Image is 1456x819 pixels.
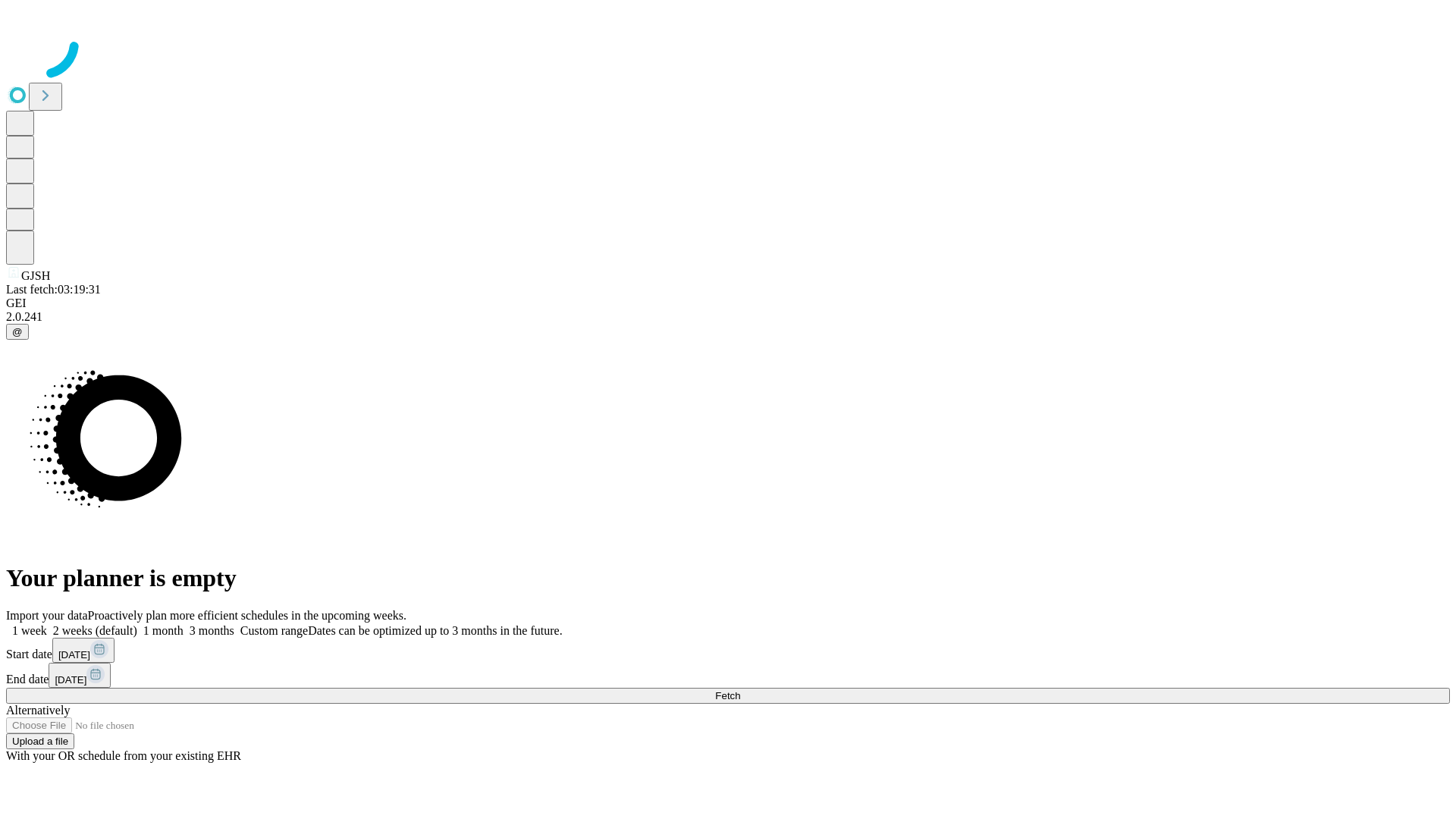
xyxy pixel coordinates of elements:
[6,297,1450,310] div: GEI
[6,609,88,622] span: Import your data
[6,704,70,717] span: Alternatively
[6,733,74,749] button: Upload a file
[55,674,86,686] span: [DATE]
[21,269,50,282] span: GJSH
[53,624,137,637] span: 2 weeks (default)
[143,624,184,637] span: 1 month
[6,324,29,340] button: @
[49,663,111,688] button: [DATE]
[715,690,740,701] span: Fetch
[240,624,308,637] span: Custom range
[6,749,241,762] span: With your OR schedule from your existing EHR
[6,564,1450,592] h1: Your planner is empty
[12,624,47,637] span: 1 week
[6,283,101,296] span: Last fetch: 03:19:31
[6,310,1450,324] div: 2.0.241
[58,649,90,661] span: [DATE]
[6,638,1450,663] div: Start date
[12,326,23,337] span: @
[6,663,1450,688] div: End date
[52,638,115,663] button: [DATE]
[308,624,562,637] span: Dates can be optimized up to 3 months in the future.
[190,624,234,637] span: 3 months
[6,688,1450,704] button: Fetch
[88,609,406,622] span: Proactively plan more efficient schedules in the upcoming weeks.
